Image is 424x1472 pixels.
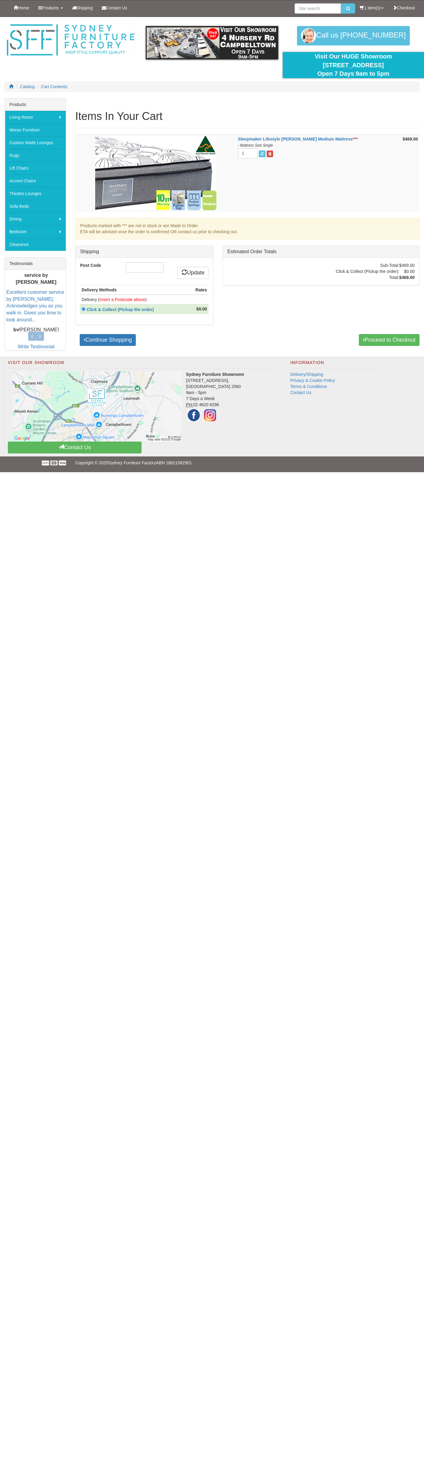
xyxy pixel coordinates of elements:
[5,187,66,200] a: Theatre Lounges
[290,378,335,383] a: Privacy & Cookie Policy
[34,0,67,15] a: Products
[99,297,145,302] font: Insert a Postcode above
[80,334,136,346] a: Continue Shopping
[5,136,66,149] a: Custom Made Lounges
[178,267,209,279] a: Update
[336,268,399,274] td: Click & Collect (Pickup the order):
[399,262,415,268] td: $469.00
[195,287,207,292] strong: Rates
[6,327,66,333] p: [PERSON_NAME]
[82,287,117,292] strong: Delivery Methods
[336,274,399,280] td: Total:
[227,249,415,254] h3: Estimated Order Totals
[80,249,209,254] h3: Shipping
[359,334,419,346] a: Proceed to Checkout
[5,149,66,162] a: Rugs
[76,5,93,10] span: Shipping
[5,174,66,187] a: Accent Chairs
[5,124,66,136] a: Moran Furniture
[5,213,66,225] a: Dining
[5,23,137,57] img: Sydney Furniture Factory
[20,84,35,89] a: Catalog
[186,402,193,407] abbr: Phone
[290,390,311,395] a: Contact Us
[87,307,154,312] strong: Click & Collect (Pickup the order)
[14,266,58,285] b: Excellent customer service by [PERSON_NAME]
[12,371,182,442] img: Click to activate map
[9,0,34,15] a: Home
[5,111,66,124] a: Living Room
[196,307,207,311] strong: $0.00
[75,262,121,268] label: Post Code
[18,344,54,349] a: Write Testimonial
[80,295,189,304] td: Delivery ( )
[13,327,19,332] b: by
[399,268,415,274] td: $0.00
[97,0,132,15] a: Contact Us
[146,26,278,59] img: showroom.gif
[18,5,29,10] span: Home
[95,136,216,210] img: Sleepmaker Lifestyle Murray Medium Mattress
[238,143,273,148] i: - Mattress Size Single
[42,5,58,10] span: Products
[290,384,327,389] a: Terms & Conditions
[186,372,244,377] strong: Sydney Furniture Showroom
[75,218,419,240] div: Products marked with *** are not in stock or are Made to Order. ETA will be advised once the orde...
[5,225,66,238] a: Bedroom
[5,238,66,251] a: Clearance
[106,5,127,10] span: Contact Us
[5,257,66,270] div: Testimonials
[6,290,64,322] a: Excellent customer service by [PERSON_NAME]. Acknowledges you as you walk in. Gives you time to l...
[355,0,388,15] a: 1 item(s)
[399,275,415,280] strong: $469.00
[336,262,399,268] td: Sub-Total:
[5,98,66,111] div: Products
[290,372,323,377] a: Delivery/Shipping
[295,3,341,14] input: Site search
[388,0,419,15] a: Checkout
[186,408,201,423] img: Facebook
[202,408,218,423] img: Instagram
[402,137,418,141] strong: $469.00
[290,360,381,368] h2: Information
[85,307,157,312] a: Click & Collect (Pickup the order)
[5,162,66,174] a: Lift Chairs
[238,137,353,141] a: Sleepmaker Lifestyle [PERSON_NAME] Medium Mattress
[68,0,98,15] a: Shipping
[8,360,275,368] h2: Visit Our Showroom
[5,200,66,213] a: Sofa Beds
[8,442,142,453] a: Contact Us
[41,84,67,89] a: Cart Contents
[287,52,419,78] div: Visit Our HUGE Showroom [STREET_ADDRESS] Open 7 Days 9am to 5pm
[75,110,419,122] h1: Items In Your Cart
[75,456,349,469] p: Copyright © 2025 ABN 18621582901
[108,460,156,465] a: Sydney Furniture Factory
